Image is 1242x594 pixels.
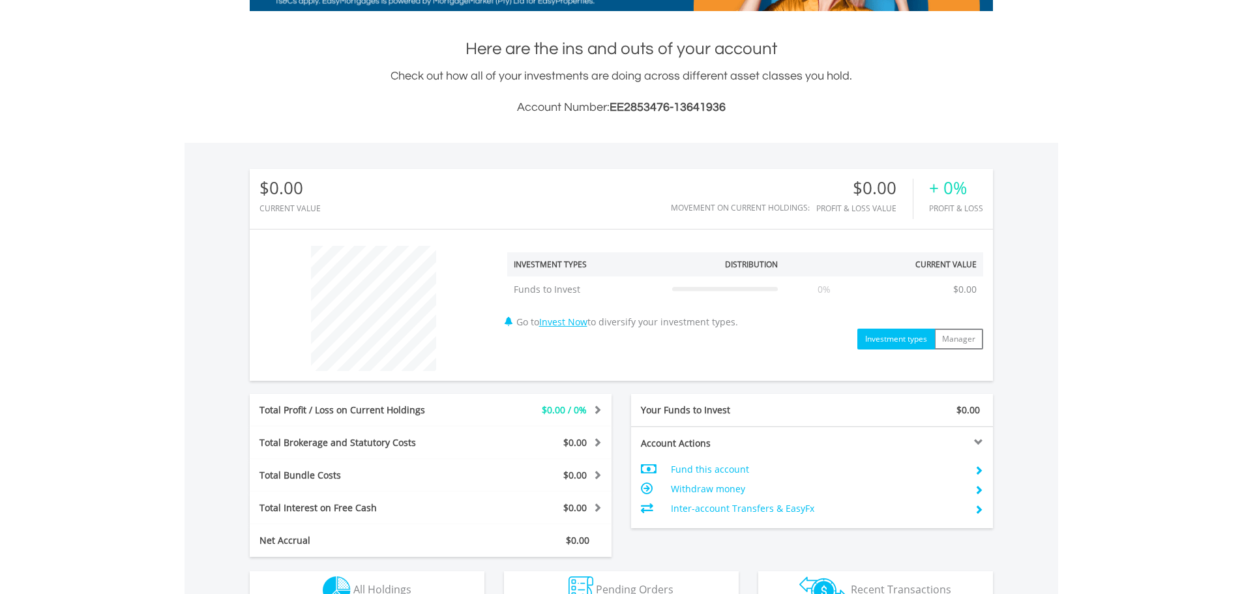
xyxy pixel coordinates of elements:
th: Current Value [864,252,983,276]
h3: Account Number: [250,98,993,117]
div: CURRENT VALUE [259,204,321,213]
span: $0.00 [566,534,589,546]
div: $0.00 [259,179,321,198]
span: $0.00 [956,404,980,416]
div: Total Bundle Costs [250,469,461,482]
h1: Here are the ins and outs of your account [250,37,993,61]
div: Total Interest on Free Cash [250,501,461,514]
td: 0% [784,276,864,303]
td: Fund this account [671,460,964,479]
span: $0.00 [563,436,587,449]
div: Go to to diversify your investment types. [497,239,993,349]
div: Total Profit / Loss on Current Holdings [250,404,461,417]
div: Account Actions [631,437,812,450]
span: EE2853476-13641936 [610,101,726,113]
th: Investment Types [507,252,666,276]
div: Profit & Loss Value [816,204,913,213]
td: Withdraw money [671,479,964,499]
td: Funds to Invest [507,276,666,303]
div: Total Brokerage and Statutory Costs [250,436,461,449]
span: $0.00 [563,469,587,481]
div: Net Accrual [250,534,461,547]
div: Distribution [725,259,778,270]
span: $0.00 [563,501,587,514]
div: + 0% [929,179,983,198]
button: Manager [934,329,983,349]
td: $0.00 [947,276,983,303]
span: $0.00 / 0% [542,404,587,416]
td: Inter-account Transfers & EasyFx [671,499,964,518]
div: Check out how all of your investments are doing across different asset classes you hold. [250,67,993,117]
div: Movement on Current Holdings: [671,203,810,212]
div: $0.00 [816,179,913,198]
button: Investment types [857,329,935,349]
a: Invest Now [539,316,587,328]
div: Profit & Loss [929,204,983,213]
div: Your Funds to Invest [631,404,812,417]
